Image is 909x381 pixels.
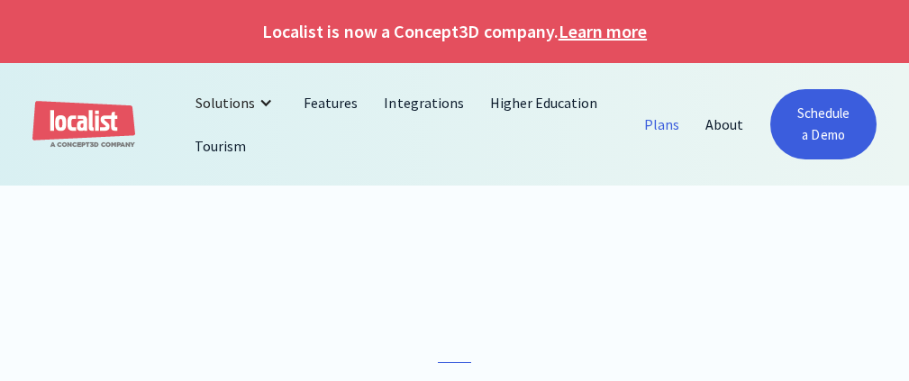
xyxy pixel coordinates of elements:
[291,81,371,124] a: Features
[371,81,477,124] a: Integrations
[195,92,255,113] div: Solutions
[182,81,291,124] div: Solutions
[182,124,259,168] a: Tourism
[693,103,757,146] a: About
[32,101,135,149] a: home
[770,89,877,159] a: Schedule a Demo
[477,81,612,124] a: Higher Education
[559,18,647,45] a: Learn more
[632,103,693,146] a: Plans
